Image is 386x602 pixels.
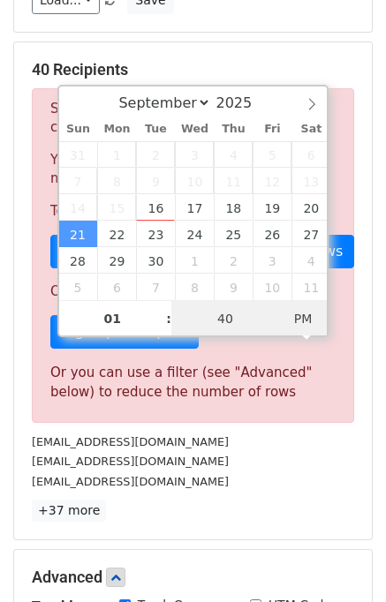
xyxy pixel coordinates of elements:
span: September 13, 2025 [291,168,330,194]
input: Hour [59,301,167,336]
span: Tue [136,124,175,135]
span: : [166,301,171,336]
span: October 5, 2025 [59,274,98,300]
span: September 23, 2025 [136,221,175,247]
span: September 2, 2025 [136,141,175,168]
small: [EMAIL_ADDRESS][DOMAIN_NAME] [32,475,229,488]
h5: 40 Recipients [32,60,354,79]
span: September 10, 2025 [175,168,214,194]
span: September 29, 2025 [97,247,136,274]
span: September 12, 2025 [253,168,291,194]
span: October 11, 2025 [291,274,330,300]
span: September 1, 2025 [97,141,136,168]
div: Or you can use a filter (see "Advanced" below) to reduce the number of rows [50,363,336,403]
iframe: Chat Widget [298,517,386,602]
span: September 28, 2025 [59,247,98,274]
span: October 3, 2025 [253,247,291,274]
span: September 5, 2025 [253,141,291,168]
a: +37 more [32,500,106,522]
span: Fri [253,124,291,135]
span: September 4, 2025 [214,141,253,168]
small: [EMAIL_ADDRESS][DOMAIN_NAME] [32,435,229,448]
span: Mon [97,124,136,135]
span: October 7, 2025 [136,274,175,300]
span: September 25, 2025 [214,221,253,247]
h5: Advanced [32,568,354,587]
span: September 14, 2025 [59,194,98,221]
span: September 20, 2025 [291,194,330,221]
span: September 21, 2025 [59,221,98,247]
p: Or [50,282,336,301]
span: Wed [175,124,214,135]
span: September 30, 2025 [136,247,175,274]
span: September 15, 2025 [97,194,136,221]
span: September 18, 2025 [214,194,253,221]
span: Click to toggle [279,301,328,336]
span: September 26, 2025 [253,221,291,247]
span: October 4, 2025 [291,247,330,274]
input: Year [211,94,275,111]
span: August 31, 2025 [59,141,98,168]
span: October 6, 2025 [97,274,136,300]
small: [EMAIL_ADDRESS][DOMAIN_NAME] [32,455,229,468]
span: October 1, 2025 [175,247,214,274]
p: To send these emails, you can either: [50,202,336,221]
span: September 19, 2025 [253,194,291,221]
span: September 8, 2025 [97,168,136,194]
span: Sat [291,124,330,135]
span: September 7, 2025 [59,168,98,194]
input: Minute [171,301,279,336]
span: September 27, 2025 [291,221,330,247]
span: September 17, 2025 [175,194,214,221]
span: September 6, 2025 [291,141,330,168]
span: September 9, 2025 [136,168,175,194]
span: October 8, 2025 [175,274,214,300]
a: Choose a Google Sheet with fewer rows [50,235,354,268]
span: September 16, 2025 [136,194,175,221]
span: September 3, 2025 [175,141,214,168]
p: Sorry, you don't have enough daily email credits to send these emails. [50,100,336,137]
span: October 10, 2025 [253,274,291,300]
span: October 2, 2025 [214,247,253,274]
span: Thu [214,124,253,135]
p: Your current plan supports a daily maximum of . [50,151,336,188]
span: September 24, 2025 [175,221,214,247]
span: September 22, 2025 [97,221,136,247]
a: Sign up for a plan [50,315,199,349]
span: Sun [59,124,98,135]
span: September 11, 2025 [214,168,253,194]
span: October 9, 2025 [214,274,253,300]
